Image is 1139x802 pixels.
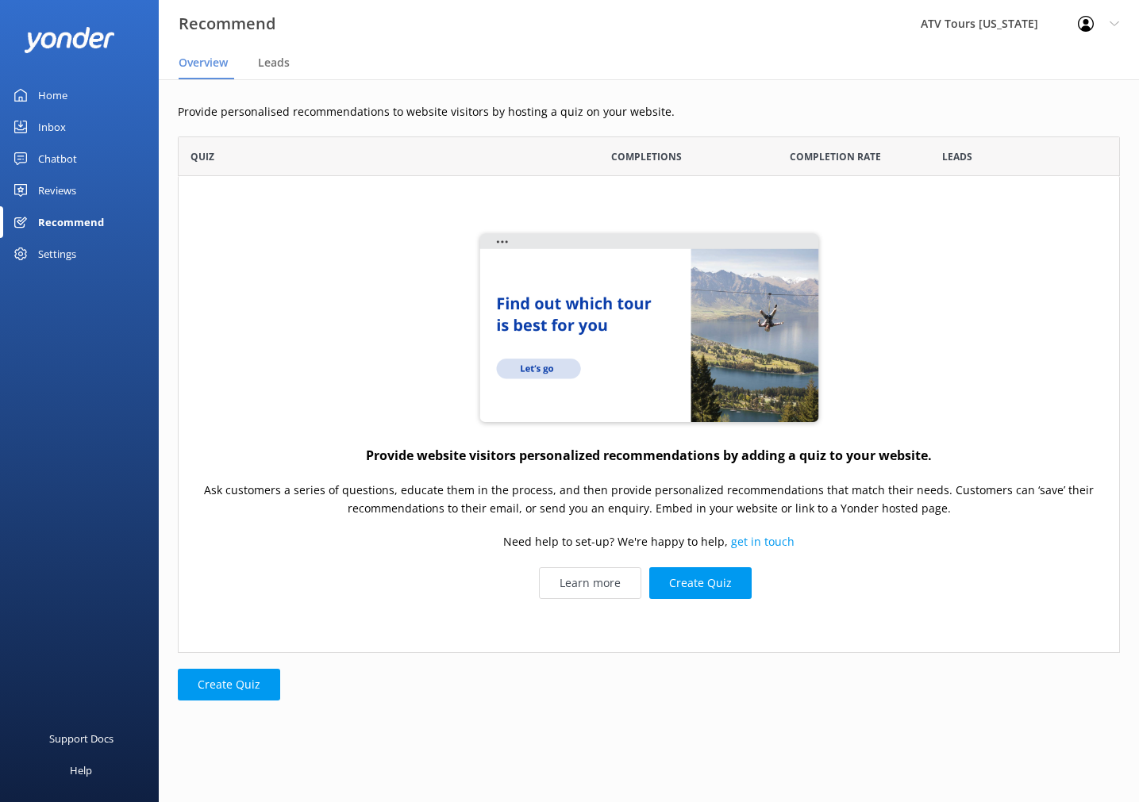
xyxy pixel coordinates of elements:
div: Home [38,79,67,111]
button: Create Quiz [649,567,752,599]
div: Chatbot [38,143,77,175]
button: Create Quiz [178,669,280,700]
img: quiz-website... [475,230,824,428]
div: Help [70,754,92,786]
span: Leads [942,149,972,164]
span: Overview [179,55,228,71]
div: Settings [38,238,76,270]
div: grid [178,176,1120,652]
div: Reviews [38,175,76,206]
span: Completions [611,149,682,164]
span: Quiz [190,149,214,164]
div: Inbox [38,111,66,143]
span: Leads [258,55,290,71]
span: Completion Rate [790,149,881,164]
p: Provide personalised recommendations to website visitors by hosting a quiz on your website. [178,103,1120,121]
img: yonder-white-logo.png [24,27,115,53]
h3: Recommend [179,11,275,36]
p: Ask customers a series of questions, educate them in the process, and then provide personalized r... [194,482,1103,518]
div: Support Docs [49,723,114,754]
div: Recommend [38,206,104,238]
p: Need help to set-up? We're happy to help, [503,534,795,551]
h4: Provide website visitors personalized recommendations by adding a quiz to your website. [366,446,932,466]
a: Learn more [539,567,641,599]
a: get in touch [731,535,795,550]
